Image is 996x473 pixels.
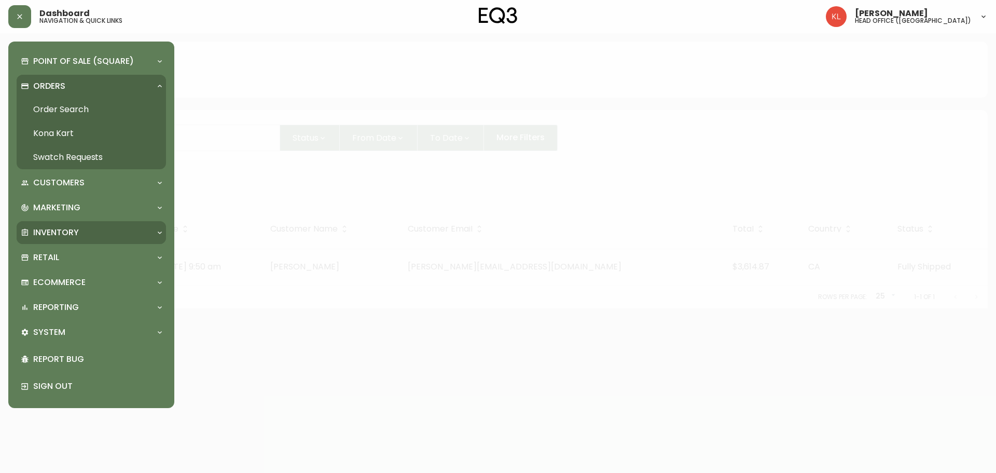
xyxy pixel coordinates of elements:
[17,296,166,319] div: Reporting
[33,177,85,188] p: Customers
[17,221,166,244] div: Inventory
[17,271,166,294] div: Ecommerce
[33,56,134,67] p: Point of Sale (Square)
[17,373,166,400] div: Sign Out
[479,7,517,24] img: logo
[17,321,166,344] div: System
[17,50,166,73] div: Point of Sale (Square)
[855,9,928,18] span: [PERSON_NAME]
[33,354,162,365] p: Report Bug
[33,277,86,288] p: Ecommerce
[33,327,65,338] p: System
[33,252,59,263] p: Retail
[17,121,166,145] a: Kona Kart
[39,9,90,18] span: Dashboard
[855,18,971,24] h5: head office ([GEOGRAPHIC_DATA])
[33,80,65,92] p: Orders
[33,302,79,313] p: Reporting
[17,98,166,121] a: Order Search
[17,246,166,269] div: Retail
[33,227,79,238] p: Inventory
[39,18,122,24] h5: navigation & quick links
[17,145,166,169] a: Swatch Requests
[826,6,847,27] img: 2c0c8aa7421344cf0398c7f872b772b5
[17,346,166,373] div: Report Bug
[17,75,166,98] div: Orders
[33,381,162,392] p: Sign Out
[17,171,166,194] div: Customers
[17,196,166,219] div: Marketing
[33,202,80,213] p: Marketing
